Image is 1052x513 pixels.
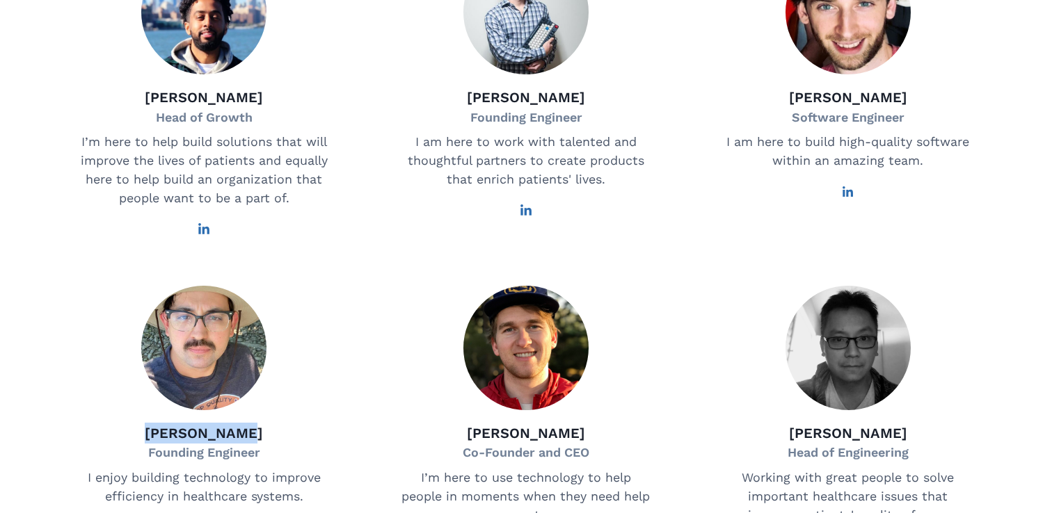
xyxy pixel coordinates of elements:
[463,443,589,462] p: Co-Founder and CEO
[145,87,263,108] p: [PERSON_NAME]
[401,133,651,189] p: I am here to work with talented and thoughtful partners to create products that enrich patients' ...
[786,286,910,410] img: Khang Pham
[145,443,263,462] p: Founding Engineer
[79,133,328,208] p: I’m here to help build solutions that will improve the lives of patients and equally here to help...
[79,469,328,506] p: I enjoy building technology to improve efficiency in healthcare systems.
[145,108,263,127] p: Head of Growth
[463,423,589,443] p: [PERSON_NAME]
[141,286,266,410] img: Loren Burton
[463,286,588,410] img: Ben Golombek
[145,423,263,443] p: [PERSON_NAME]
[467,108,585,127] p: Founding Engineer
[788,443,909,462] p: Head of Engineering
[789,87,907,108] p: [PERSON_NAME]
[467,87,585,108] p: [PERSON_NAME]
[789,108,907,127] p: Software Engineer
[724,133,973,170] p: I am here to build high-quality software within an amazing team.
[788,423,909,443] p: [PERSON_NAME]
